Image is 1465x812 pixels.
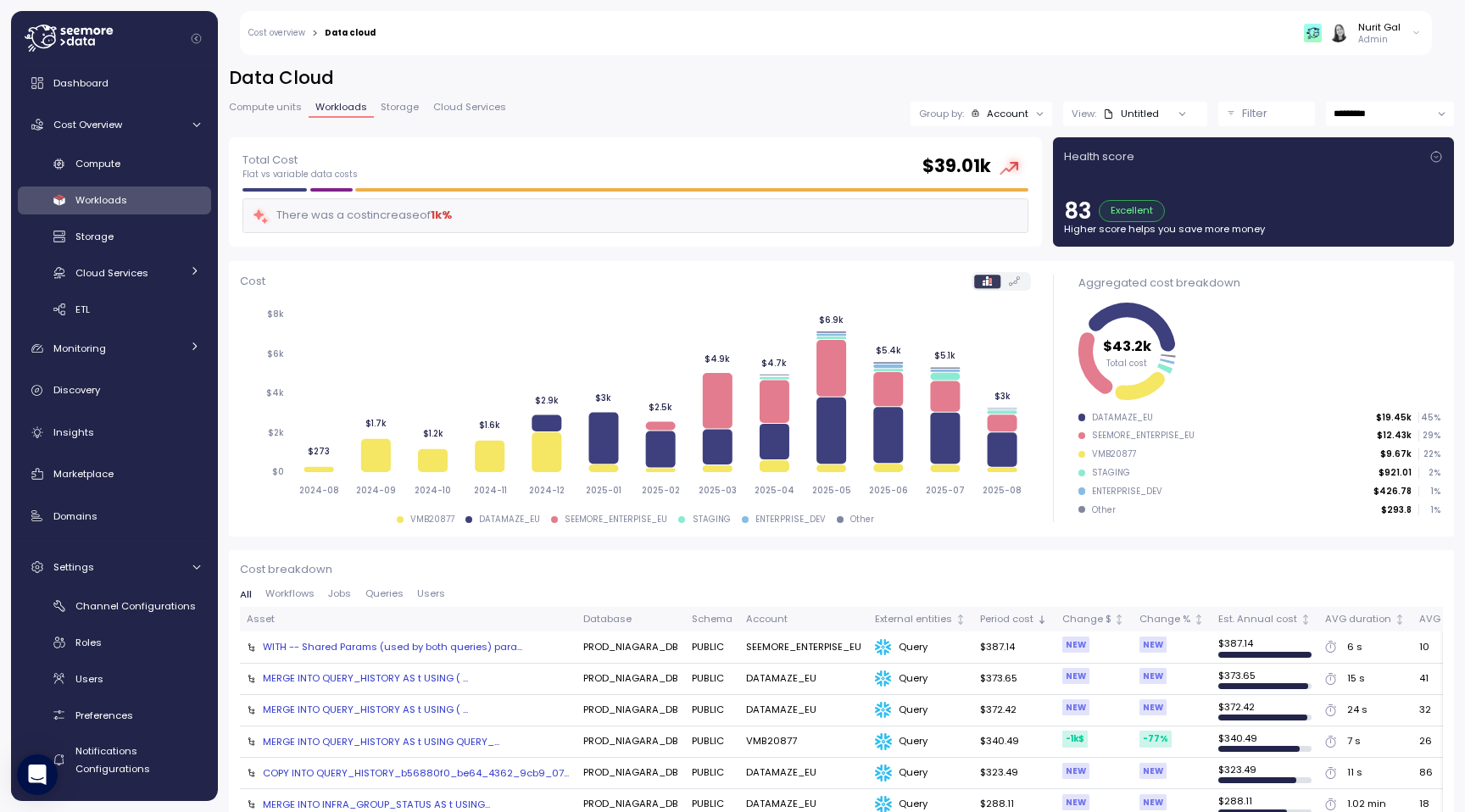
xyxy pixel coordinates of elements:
[53,509,97,523] span: Domains
[1062,731,1088,747] div: -1k $
[1358,20,1401,34] div: Nurit Gal
[1103,107,1159,120] div: Untitled
[983,485,1022,496] tspan: 2025-08
[755,485,794,496] tspan: 2025-04
[75,744,150,775] span: Notifications Configurations
[1347,797,1386,812] div: 1.02 min
[1379,467,1412,479] p: $921.01
[973,631,1055,663] td: $387.14
[1092,412,1153,424] div: DATAMAZE_EU
[529,485,565,496] tspan: 2024-12
[577,726,685,758] td: PROD_NIAGARA_DB
[739,695,868,726] td: DATAMAZE_EU
[1394,614,1406,626] div: Not sorted
[1304,24,1322,42] img: 65f98ecb31a39d60f1f315eb.PNG
[229,66,1454,91] h2: Data Cloud
[263,798,490,811] div: MERGE INTO INFRA_GROUP_STATUS AS t USING...
[18,665,211,692] a: Users
[312,28,318,39] div: >
[875,612,952,627] div: External entities
[919,107,964,120] p: Group by:
[1373,486,1412,498] p: $426.78
[980,612,1033,627] div: Period cost
[1139,699,1167,715] div: NEW
[268,427,284,438] tspan: $2k
[431,207,452,224] div: 1k %
[875,670,966,687] div: Query
[1062,794,1089,810] div: NEW
[685,726,739,758] td: PUBLIC
[705,353,730,364] tspan: $4.9k
[75,709,133,722] span: Preferences
[308,446,330,457] tspan: $273
[325,29,376,37] div: Data cloud
[1347,703,1368,718] div: 24 s
[272,467,284,478] tspan: $0
[746,612,861,627] div: Account
[577,664,685,695] td: PROD_NIAGARA_DB
[586,485,621,496] tspan: 2025-01
[18,457,211,491] a: Marketplace
[1139,794,1167,810] div: NEW
[17,754,58,795] div: Open Intercom Messenger
[422,428,443,439] tspan: $1.2k
[1212,664,1318,695] td: $ 373.65
[1300,614,1312,626] div: Not sorted
[242,169,358,181] p: Flat vs variable data costs
[53,425,94,439] span: Insights
[240,561,1443,578] p: Cost breakdown
[1092,504,1116,516] div: Other
[75,599,196,613] span: Channel Configurations
[922,154,991,179] h2: $ 39.01k
[263,766,569,780] div: COPY INTO QUERY_HISTORY_b56880f0_be64_4362_9cb9_07...
[75,157,120,170] span: Compute
[263,640,522,653] div: WITH -- Shared Params (used by both queries) para...
[315,103,367,112] span: Workloads
[1106,358,1147,369] tspan: Total cost
[1419,412,1440,424] p: 45 %
[1064,222,1443,236] p: Higher score helps you save more money
[242,152,358,169] p: Total Cost
[875,639,966,656] div: Query
[1113,614,1125,626] div: Not sorted
[994,392,1010,403] tspan: $3k
[75,672,103,686] span: Users
[987,107,1028,120] div: Account
[1062,637,1089,653] div: NEW
[18,331,211,365] a: Monitoring
[365,418,387,429] tspan: $1.7k
[53,342,106,355] span: Monitoring
[685,664,739,695] td: PUBLIC
[18,108,211,142] a: Cost Overview
[869,485,908,496] tspan: 2025-06
[1318,607,1412,631] th: AVG durationNot sorted
[1092,448,1136,460] div: VMB20877
[328,589,351,598] span: Jobs
[1376,412,1412,424] p: $19.45k
[1347,671,1365,687] div: 15 s
[693,514,731,526] div: STAGING
[955,614,966,626] div: Not sorted
[1193,614,1205,626] div: Not sorted
[1218,612,1297,627] div: Est. Annual cost
[53,118,122,131] span: Cost Overview
[1064,148,1134,165] p: Health score
[812,485,851,496] tspan: 2025-05
[1139,763,1167,779] div: NEW
[53,76,109,90] span: Dashboard
[248,29,305,37] a: Cost overview
[381,103,419,112] span: Storage
[934,351,955,362] tspan: $5.1k
[263,671,468,685] div: MERGE INTO QUERY_HISTORY AS t USING ( ...
[1380,448,1412,460] p: $9.67k
[252,206,452,225] div: There was a cost increase of
[1092,486,1162,498] div: ENTERPRISE_DEV
[1218,102,1315,126] button: Filter
[18,499,211,533] a: Domains
[1212,758,1318,789] td: $ 323.49
[1092,430,1195,442] div: SEEMORE_ENTERPISE_EU
[18,259,211,286] a: Cloud Services
[18,628,211,656] a: Roles
[685,631,739,663] td: PUBLIC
